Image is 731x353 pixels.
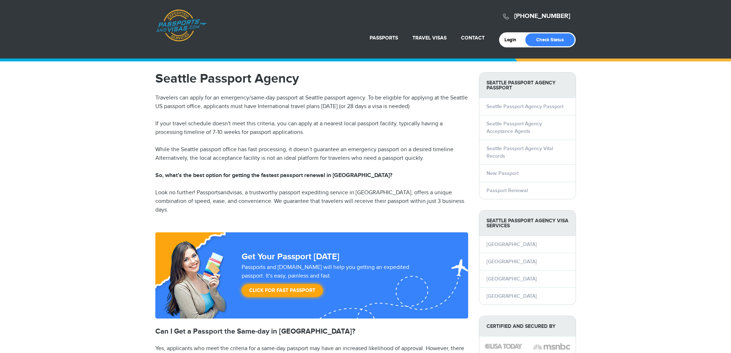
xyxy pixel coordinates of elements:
[239,263,435,301] div: Passports and [DOMAIN_NAME] will help you getting an expedited passport. It's easy, painless and ...
[412,35,447,41] a: Travel Visas
[155,120,468,137] p: If your travel schedule doesn't meet this criteria, you can apply at a nearest local passport fac...
[479,73,576,98] strong: Seattle Passport Agency Passport
[242,284,323,297] a: Click for Fast Passport
[155,172,392,179] strong: So, what’s the best option for getting the fastest passport renewal in [GEOGRAPHIC_DATA]?
[514,12,570,20] a: [PHONE_NUMBER]
[486,276,537,282] a: [GEOGRAPHIC_DATA]
[525,33,575,46] a: Check Status
[155,189,468,214] p: Look no further! Passportsandvisas, a trustworthy passport expediting service in [GEOGRAPHIC_DATA...
[155,145,468,163] p: While the Seattle passport office has fast processing, it doesn’t guarantee an emergency passport...
[155,94,468,111] p: Travelers can apply for an emergency/same-day passport at Seattle passport agency. To be eligible...
[486,293,537,299] a: [GEOGRAPHIC_DATA]
[155,72,468,85] h1: Seattle Passport Agency
[242,251,339,262] strong: Get Your Passport [DATE]
[370,35,398,41] a: Passports
[486,103,563,110] a: Seattle Passport Agency Passport
[504,37,521,43] a: Login
[479,316,576,336] strong: Certified and Secured by
[486,259,537,265] a: [GEOGRAPHIC_DATA]
[486,187,528,194] a: Passport Renewal
[461,35,485,41] a: Contact
[479,210,576,236] strong: Seattle Passport Agency Visa Services
[156,9,207,42] a: Passports & [DOMAIN_NAME]
[486,145,553,159] a: Seattle Passport Agency Vital Records
[486,121,542,134] a: Seattle Passport Agency Acceptance Agents
[533,342,570,351] img: image description
[485,344,522,349] img: image description
[486,241,537,247] a: [GEOGRAPHIC_DATA]
[486,170,518,176] a: New Passport
[155,327,355,336] strong: Can I Get a Passport the Same-day in [GEOGRAPHIC_DATA]?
